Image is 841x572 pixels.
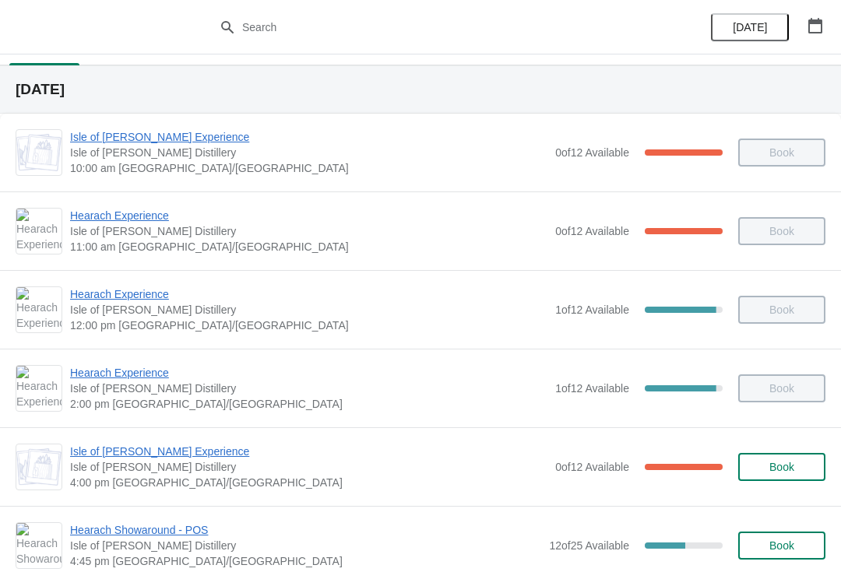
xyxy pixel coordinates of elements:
[769,461,794,473] span: Book
[738,532,825,560] button: Book
[70,553,541,569] span: 4:45 pm [GEOGRAPHIC_DATA]/[GEOGRAPHIC_DATA]
[16,209,62,254] img: Hearach Experience | Isle of Harris Distillery | 11:00 am Europe/London
[70,475,547,490] span: 4:00 pm [GEOGRAPHIC_DATA]/[GEOGRAPHIC_DATA]
[70,160,547,176] span: 10:00 am [GEOGRAPHIC_DATA]/[GEOGRAPHIC_DATA]
[555,225,629,237] span: 0 of 12 Available
[70,459,547,475] span: Isle of [PERSON_NAME] Distillery
[70,444,547,459] span: Isle of [PERSON_NAME] Experience
[555,382,629,395] span: 1 of 12 Available
[70,365,547,381] span: Hearach Experience
[70,381,547,396] span: Isle of [PERSON_NAME] Distillery
[16,523,62,568] img: Hearach Showaround - POS | Isle of Harris Distillery | 4:45 pm Europe/London
[16,82,825,97] h2: [DATE]
[738,453,825,481] button: Book
[70,239,547,254] span: 11:00 am [GEOGRAPHIC_DATA]/[GEOGRAPHIC_DATA]
[16,134,62,171] img: Isle of Harris Gin Experience | Isle of Harris Distillery | 10:00 am Europe/London
[555,304,629,316] span: 1 of 12 Available
[70,286,547,302] span: Hearach Experience
[70,396,547,412] span: 2:00 pm [GEOGRAPHIC_DATA]/[GEOGRAPHIC_DATA]
[733,21,767,33] span: [DATE]
[70,145,547,160] span: Isle of [PERSON_NAME] Distillery
[549,539,629,552] span: 12 of 25 Available
[70,522,541,538] span: Hearach Showaround - POS
[769,539,794,552] span: Book
[16,287,62,332] img: Hearach Experience | Isle of Harris Distillery | 12:00 pm Europe/London
[16,366,62,411] img: Hearach Experience | Isle of Harris Distillery | 2:00 pm Europe/London
[70,318,547,333] span: 12:00 pm [GEOGRAPHIC_DATA]/[GEOGRAPHIC_DATA]
[241,13,631,41] input: Search
[70,208,547,223] span: Hearach Experience
[16,448,62,486] img: Isle of Harris Gin Experience | Isle of Harris Distillery | 4:00 pm Europe/London
[70,223,547,239] span: Isle of [PERSON_NAME] Distillery
[70,129,547,145] span: Isle of [PERSON_NAME] Experience
[70,302,547,318] span: Isle of [PERSON_NAME] Distillery
[711,13,789,41] button: [DATE]
[555,146,629,159] span: 0 of 12 Available
[70,538,541,553] span: Isle of [PERSON_NAME] Distillery
[555,461,629,473] span: 0 of 12 Available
